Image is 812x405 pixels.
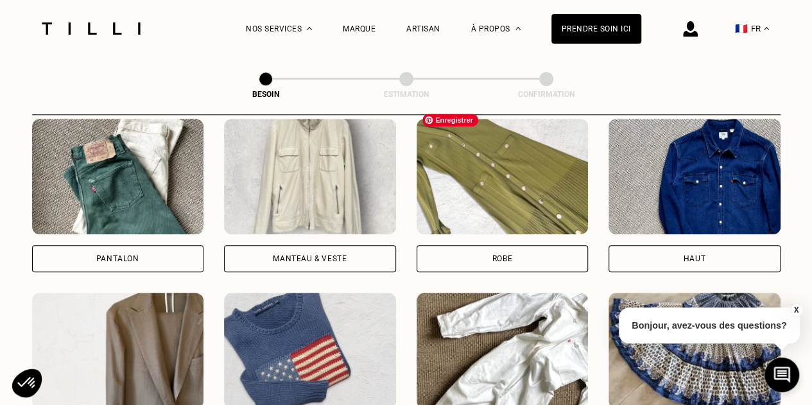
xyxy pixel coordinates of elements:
[735,22,748,35] span: 🇫🇷
[342,90,471,99] div: Estimation
[202,90,330,99] div: Besoin
[96,255,139,263] div: Pantalon
[684,255,705,263] div: Haut
[790,303,802,317] button: X
[551,14,641,44] a: Prendre soin ici
[273,255,347,263] div: Manteau & Veste
[764,27,769,30] img: menu déroulant
[619,307,800,343] p: Bonjour, avez-vous des questions?
[492,255,512,263] div: Robe
[32,119,204,234] img: Tilli retouche votre Pantalon
[482,90,610,99] div: Confirmation
[224,119,396,234] img: Tilli retouche votre Manteau & Veste
[515,27,521,30] img: Menu déroulant à propos
[406,24,440,33] a: Artisan
[422,114,478,126] span: Enregistrer
[307,27,312,30] img: Menu déroulant
[417,119,589,234] img: Tilli retouche votre Robe
[37,22,145,35] img: Logo du service de couturière Tilli
[343,24,376,33] a: Marque
[609,119,781,234] img: Tilli retouche votre Haut
[683,21,698,37] img: icône connexion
